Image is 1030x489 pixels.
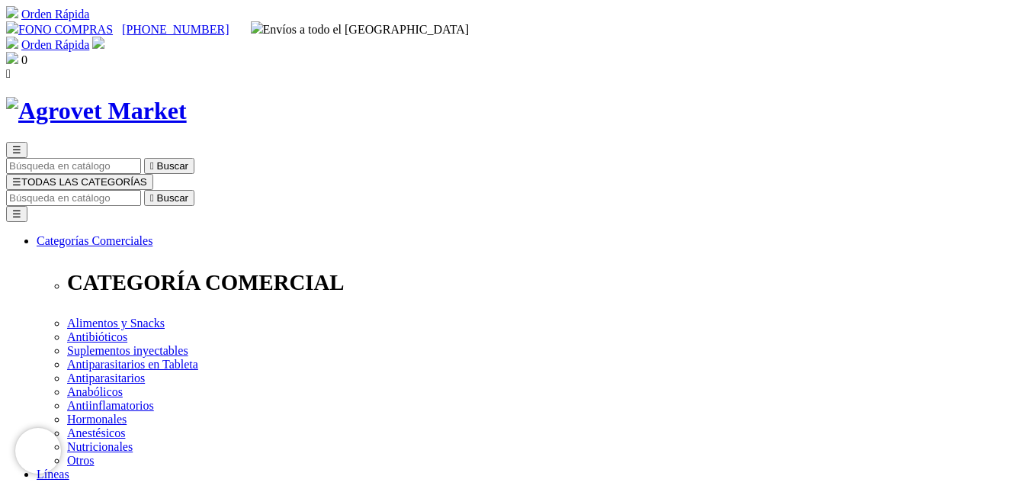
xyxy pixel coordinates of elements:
span: ☰ [12,176,21,188]
a: Acceda a su cuenta de cliente [92,38,104,51]
a: Otros [67,454,95,467]
button:  Buscar [144,158,194,174]
a: Orden Rápida [21,8,89,21]
button: ☰ [6,206,27,222]
a: Anabólicos [67,385,123,398]
span: ☰ [12,144,21,156]
span: Envíos a todo el [GEOGRAPHIC_DATA] [251,23,470,36]
span: 0 [21,53,27,66]
i:  [150,192,154,204]
img: shopping-cart.svg [6,37,18,49]
iframe: Brevo live chat [15,428,61,474]
a: Antiparasitarios en Tableta [67,358,198,371]
a: FONO COMPRAS [6,23,113,36]
img: user.svg [92,37,104,49]
img: delivery-truck.svg [251,21,263,34]
p: CATEGORÍA COMERCIAL [67,270,1024,295]
a: Alimentos y Snacks [67,317,165,330]
img: shopping-cart.svg [6,6,18,18]
a: Antibióticos [67,330,127,343]
button: ☰ [6,142,27,158]
img: Agrovet Market [6,97,187,125]
span: Buscar [157,160,188,172]
input: Buscar [6,158,141,174]
a: Líneas [37,468,69,481]
button:  Buscar [144,190,194,206]
a: Orden Rápida [21,38,89,51]
a: Nutricionales [67,440,133,453]
a: Suplementos inyectables [67,344,188,357]
input: Buscar [6,190,141,206]
a: Antiparasitarios [67,372,145,384]
i:  [150,160,154,172]
a: Anestésicos [67,426,125,439]
button: ☰TODAS LAS CATEGORÍAS [6,174,153,190]
img: phone.svg [6,21,18,34]
a: Antiinflamatorios [67,399,154,412]
a: Hormonales [67,413,127,426]
span: Buscar [157,192,188,204]
img: shopping-bag.svg [6,52,18,64]
i:  [6,67,11,80]
a: Categorías Comerciales [37,234,152,247]
a: [PHONE_NUMBER] [122,23,229,36]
